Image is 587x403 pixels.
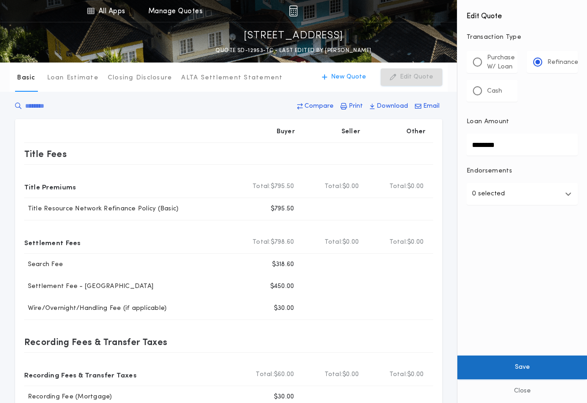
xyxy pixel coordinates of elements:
[487,53,515,72] p: Purchase W/ Loan
[342,238,359,247] span: $0.00
[272,260,294,269] p: $318.60
[407,182,424,191] span: $0.00
[466,167,578,176] p: Endorsements
[381,68,442,86] button: Edit Quote
[24,147,67,161] p: Title Fees
[24,282,154,291] p: Settlement Fee - [GEOGRAPHIC_DATA]
[271,238,294,247] span: $798.60
[17,73,35,83] p: Basic
[24,304,167,313] p: Wire/Overnight/Handling Fee (if applicable)
[342,182,359,191] span: $0.00
[407,238,424,247] span: $0.00
[407,370,424,379] span: $0.00
[313,68,375,86] button: New Quote
[244,29,343,43] p: [STREET_ADDRESS]
[270,282,294,291] p: $450.00
[24,367,137,382] p: Recording Fees & Transfer Taxes
[24,260,63,269] p: Search Fee
[24,204,179,214] p: Title Resource Network Refinance Policy (Basic)
[274,304,294,313] p: $30.00
[325,370,343,379] b: Total:
[47,73,99,83] p: Loan Estimate
[487,87,502,96] p: Cash
[325,238,343,247] b: Total:
[325,182,343,191] b: Total:
[24,393,112,402] p: Recording Fee (Mortgage)
[472,188,505,199] p: 0 selected
[271,182,294,191] span: $795.50
[181,73,283,83] p: ALTA Settlement Statement
[256,370,274,379] b: Total:
[547,58,578,67] p: Refinance
[377,102,408,111] p: Download
[466,134,578,156] input: Loan Amount
[24,179,76,194] p: Title Premiums
[274,393,294,402] p: $30.00
[466,183,578,205] button: 0 selected
[389,182,408,191] b: Total:
[406,127,425,136] p: Other
[24,335,168,349] p: Recording Fees & Transfer Taxes
[349,102,363,111] p: Print
[466,117,509,126] p: Loan Amount
[400,73,433,82] p: Edit Quote
[389,370,408,379] b: Total:
[331,73,366,82] p: New Quote
[457,356,587,379] button: Save
[423,102,440,111] p: Email
[367,98,411,115] button: Download
[274,370,294,379] span: $60.00
[466,33,578,42] p: Transaction Type
[215,46,371,55] p: QUOTE SD-12953-TC - LAST EDITED BY [PERSON_NAME]
[342,370,359,379] span: $0.00
[341,127,361,136] p: Seller
[108,73,173,83] p: Closing Disclosure
[389,238,408,247] b: Total:
[289,5,298,16] img: img
[271,204,294,214] p: $795.50
[304,102,334,111] p: Compare
[294,98,336,115] button: Compare
[412,98,442,115] button: Email
[24,235,81,250] p: Settlement Fees
[457,379,587,403] button: Close
[338,98,366,115] button: Print
[252,182,271,191] b: Total:
[277,127,295,136] p: Buyer
[466,5,578,22] h4: Edit Quote
[252,238,271,247] b: Total:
